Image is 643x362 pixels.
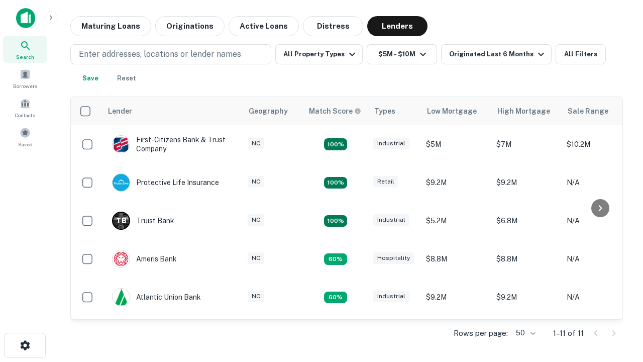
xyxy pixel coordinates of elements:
td: $6.3M [491,316,562,354]
div: Atlantic Union Bank [112,288,201,306]
td: $8.8M [421,240,491,278]
button: Originated Last 6 Months [441,44,552,64]
div: Types [374,105,395,117]
div: Retail [373,176,398,188]
th: Types [368,97,421,125]
button: All Filters [556,44,606,64]
div: Originated Last 6 Months [449,48,547,60]
div: Industrial [373,138,409,149]
a: Contacts [3,94,47,121]
th: Low Mortgage [421,97,491,125]
img: picture [113,136,130,153]
button: Maturing Loans [70,16,151,36]
div: NC [248,176,264,188]
button: All Property Types [275,44,363,64]
button: Save your search to get updates of matches that match your search criteria. [74,68,106,88]
div: Hospitality [373,252,414,264]
div: Protective Life Insurance [112,173,219,192]
p: Enter addresses, locations or lender names [79,48,241,60]
button: Lenders [367,16,427,36]
div: Low Mortgage [427,105,477,117]
p: 1–11 of 11 [553,327,584,339]
button: Originations [155,16,225,36]
a: Search [3,36,47,63]
th: Geography [243,97,303,125]
p: Rows per page: [454,327,508,339]
div: Matching Properties: 2, hasApolloMatch: undefined [324,138,347,150]
div: NC [248,214,264,226]
img: picture [113,289,130,306]
td: $7M [491,125,562,163]
td: $8.8M [491,240,562,278]
div: Industrial [373,291,409,302]
div: Matching Properties: 1, hasApolloMatch: undefined [324,292,347,304]
a: Borrowers [3,65,47,92]
span: Contacts [15,111,35,119]
div: High Mortgage [497,105,550,117]
td: $6.3M [421,316,491,354]
div: 50 [512,326,537,340]
button: $5M - $10M [367,44,437,64]
td: $9.2M [491,163,562,202]
div: Industrial [373,214,409,226]
span: Borrowers [13,82,37,90]
button: Enter addresses, locations or lender names [70,44,271,64]
span: Saved [18,140,33,148]
td: $9.2M [491,278,562,316]
span: Search [16,53,34,61]
div: Matching Properties: 3, hasApolloMatch: undefined [324,215,347,227]
td: $9.2M [421,163,491,202]
th: High Mortgage [491,97,562,125]
h6: Match Score [309,106,359,117]
div: Matching Properties: 2, hasApolloMatch: undefined [324,177,347,189]
img: picture [113,174,130,191]
div: Geography [249,105,288,117]
button: Reset [111,68,143,88]
button: Active Loans [229,16,299,36]
div: Matching Properties: 1, hasApolloMatch: undefined [324,253,347,265]
iframe: Chat Widget [593,282,643,330]
div: Sale Range [568,105,608,117]
p: T B [116,216,126,226]
button: Distress [303,16,363,36]
div: NC [248,252,264,264]
div: Ameris Bank [112,250,177,268]
a: Saved [3,123,47,150]
div: First-citizens Bank & Trust Company [112,135,233,153]
div: Capitalize uses an advanced AI algorithm to match your search with the best lender. The match sco... [309,106,361,117]
img: capitalize-icon.png [16,8,35,28]
td: $9.2M [421,278,491,316]
img: picture [113,250,130,267]
div: NC [248,291,264,302]
th: Capitalize uses an advanced AI algorithm to match your search with the best lender. The match sco... [303,97,368,125]
div: NC [248,138,264,149]
td: $5M [421,125,491,163]
th: Lender [102,97,243,125]
div: Truist Bank [112,212,174,230]
div: Lender [108,105,132,117]
td: $5.2M [421,202,491,240]
td: $6.8M [491,202,562,240]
